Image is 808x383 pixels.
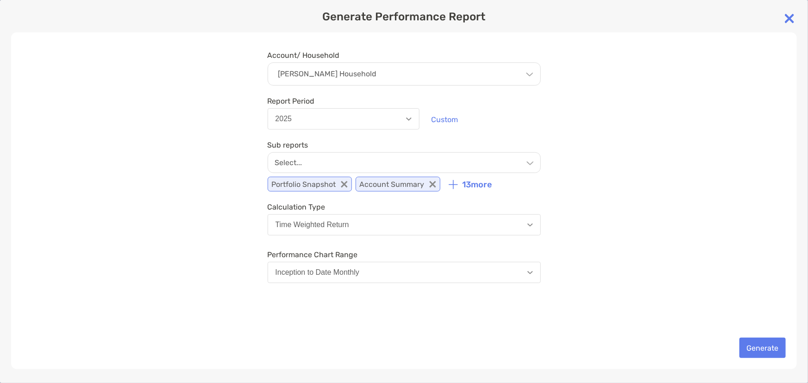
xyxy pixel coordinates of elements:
[527,223,533,227] img: Open dropdown arrow
[268,97,420,105] span: Report Period
[268,262,541,283] button: Inception to Date Monthly
[268,214,541,235] button: Time Weighted Return
[424,109,465,130] button: Custom
[276,221,349,229] div: Time Weighted Return
[11,11,797,23] p: Generate Performance Report
[268,203,541,211] span: Calculation Type
[463,180,492,190] p: 13 more
[275,158,302,167] p: Select...
[268,51,340,60] label: Account/ Household
[268,141,308,149] label: Sub reports
[276,115,292,123] div: 2025
[780,9,799,28] img: close modal icon
[268,177,352,191] p: Portfolio Snapshot
[276,268,359,277] div: Inception to Date Monthly
[356,177,440,191] p: Account Summary
[527,271,533,274] img: Open dropdown arrow
[268,250,541,259] span: Performance Chart Range
[268,108,420,130] button: 2025
[406,117,412,121] img: Open dropdown arrow
[278,70,377,78] p: [PERSON_NAME] Household
[739,338,786,358] button: Generate
[449,180,458,189] img: icon plus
